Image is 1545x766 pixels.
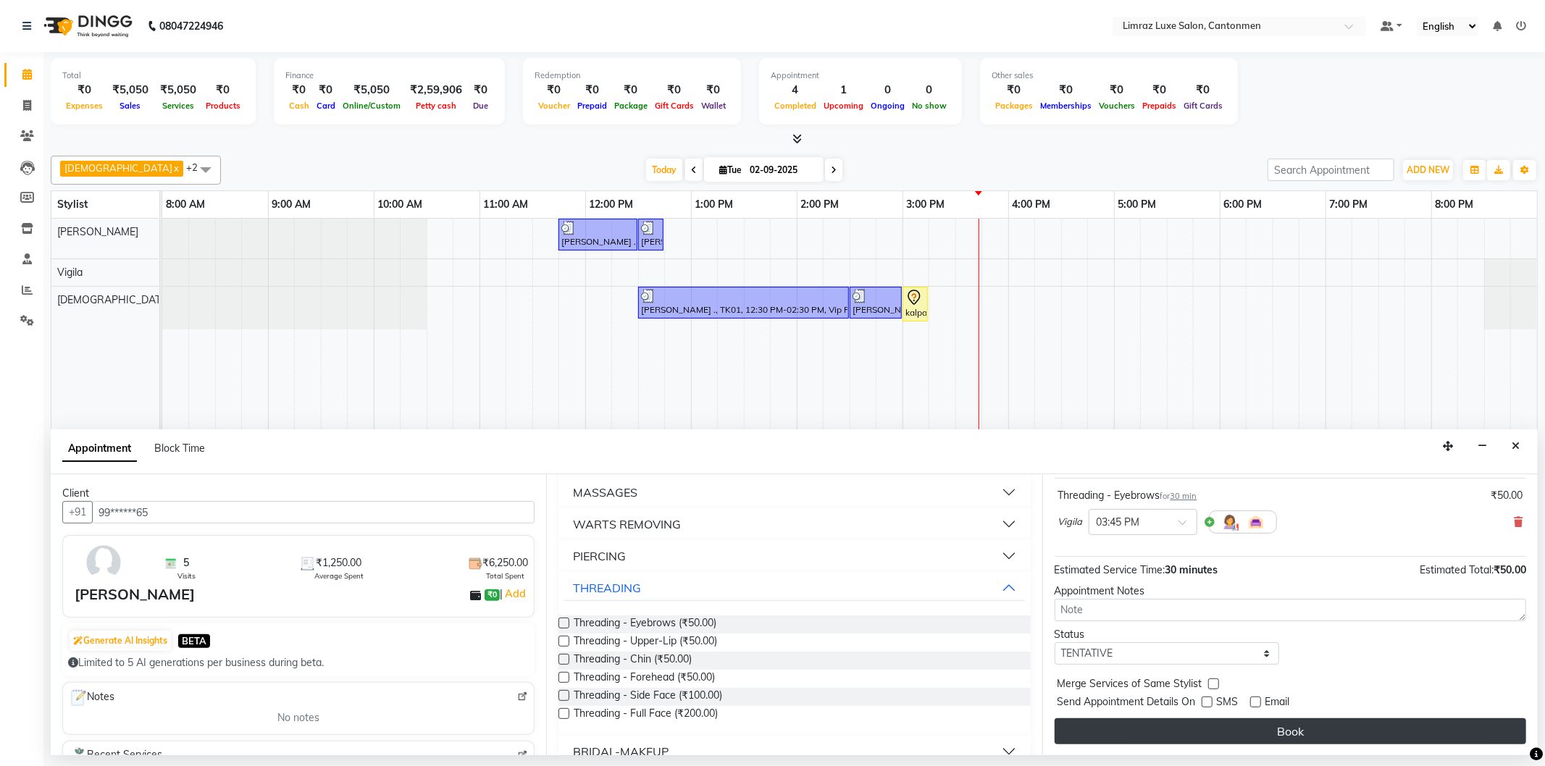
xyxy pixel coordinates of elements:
[1009,194,1055,215] a: 4:00 PM
[75,584,195,605] div: [PERSON_NAME]
[313,101,339,111] span: Card
[1055,718,1526,744] button: Book
[586,194,637,215] a: 12:00 PM
[57,225,138,238] span: [PERSON_NAME]
[992,82,1037,98] div: ₹0
[313,82,339,98] div: ₹0
[692,194,737,215] a: 1:00 PM
[1505,435,1526,458] button: Close
[285,101,313,111] span: Cash
[1403,160,1453,180] button: ADD NEW
[771,101,820,111] span: Completed
[412,101,460,111] span: Petty cash
[186,161,209,173] span: +2
[486,571,524,581] span: Total Spent
[1491,488,1523,503] div: ₹50.00
[1139,82,1180,98] div: ₹0
[485,589,500,601] span: ₹0
[560,221,636,248] div: [PERSON_NAME] ., TK01, 11:45 AM-12:30 PM, Styling - Top (Men)
[159,6,223,46] b: 08047224946
[154,82,202,98] div: ₹5,050
[1058,515,1083,529] span: Vigila
[573,515,681,533] div: WARTS REMOVING
[640,221,662,248] div: [PERSON_NAME] ., TK01, 12:30 PM-12:45 PM, Styling - [PERSON_NAME] Trim
[482,555,528,571] span: ₹6,250.00
[535,82,574,98] div: ₹0
[62,101,106,111] span: Expenses
[745,159,818,181] input: 2025-09-02
[1221,513,1239,531] img: Hairdresser.png
[1217,694,1239,712] span: SMS
[285,70,493,82] div: Finance
[64,162,172,174] span: [DEMOGRAPHIC_DATA]
[904,289,926,319] div: kalpana, TK02, 03:00 PM-03:15 PM, Pedicure - Signature
[1058,676,1202,694] span: Merge Services of Same Stylist
[573,547,626,565] div: PIERCING
[1037,82,1095,98] div: ₹0
[159,101,198,111] span: Services
[374,194,427,215] a: 10:00 AM
[285,82,313,98] div: ₹0
[1058,488,1197,503] div: Threading - Eyebrows
[404,82,468,98] div: ₹2,59,906
[574,615,716,634] span: Threading - Eyebrows (₹50.00)
[992,70,1226,82] div: Other sales
[903,194,949,215] a: 3:00 PM
[69,747,162,765] span: Recent Services
[573,484,637,501] div: MASSAGES
[1494,563,1526,576] span: ₹50.00
[771,82,820,98] div: 4
[1326,194,1372,215] a: 7:00 PM
[992,101,1037,111] span: Packages
[1220,194,1266,215] a: 6:00 PM
[640,289,847,316] div: [PERSON_NAME] ., TK01, 12:30 PM-02:30 PM, Vip Facials - Advanced Hydra-Glow Facial
[851,289,900,316] div: [PERSON_NAME] ., TK01, 02:30 PM-03:00 PM, Detan - Face & Neck
[57,266,83,279] span: Vigila
[651,82,698,98] div: ₹0
[1055,584,1526,599] div: Appointment Notes
[646,159,682,181] span: Today
[172,162,179,174] a: x
[500,585,528,602] span: |
[92,501,535,523] input: Search by Name/Mobile/Email/Code
[83,542,125,584] img: avatar
[69,689,114,707] span: Notes
[1139,101,1180,111] span: Prepaids
[574,670,715,688] span: Threading - Forehead (₹50.00)
[1268,159,1394,181] input: Search Appointment
[908,101,950,111] span: No show
[535,101,574,111] span: Voucher
[573,579,641,597] div: THREADING
[62,501,93,523] button: +91
[1095,82,1139,98] div: ₹0
[177,571,196,581] span: Visits
[1265,694,1290,712] span: Email
[277,710,319,725] span: No notes
[1180,82,1226,98] div: ₹0
[574,101,611,111] span: Prepaid
[564,575,1024,601] button: THREADING
[503,585,528,602] a: Add
[1407,164,1449,175] span: ADD NEW
[202,101,244,111] span: Products
[1420,563,1494,576] span: Estimated Total:
[820,101,867,111] span: Upcoming
[183,555,189,571] span: 5
[574,82,611,98] div: ₹0
[574,634,717,652] span: Threading - Upper-Lip (₹50.00)
[106,82,154,98] div: ₹5,050
[37,6,136,46] img: logo
[1180,101,1226,111] span: Gift Cards
[468,82,493,98] div: ₹0
[1247,513,1265,531] img: Interior.png
[564,738,1024,765] button: BRIDAL-MAKEUP
[820,82,867,98] div: 1
[1037,101,1095,111] span: Memberships
[62,70,244,82] div: Total
[339,82,404,98] div: ₹5,050
[1432,194,1478,215] a: 8:00 PM
[1095,101,1139,111] span: Vouchers
[564,479,1024,505] button: MASSAGES
[535,70,729,82] div: Redemption
[469,101,492,111] span: Due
